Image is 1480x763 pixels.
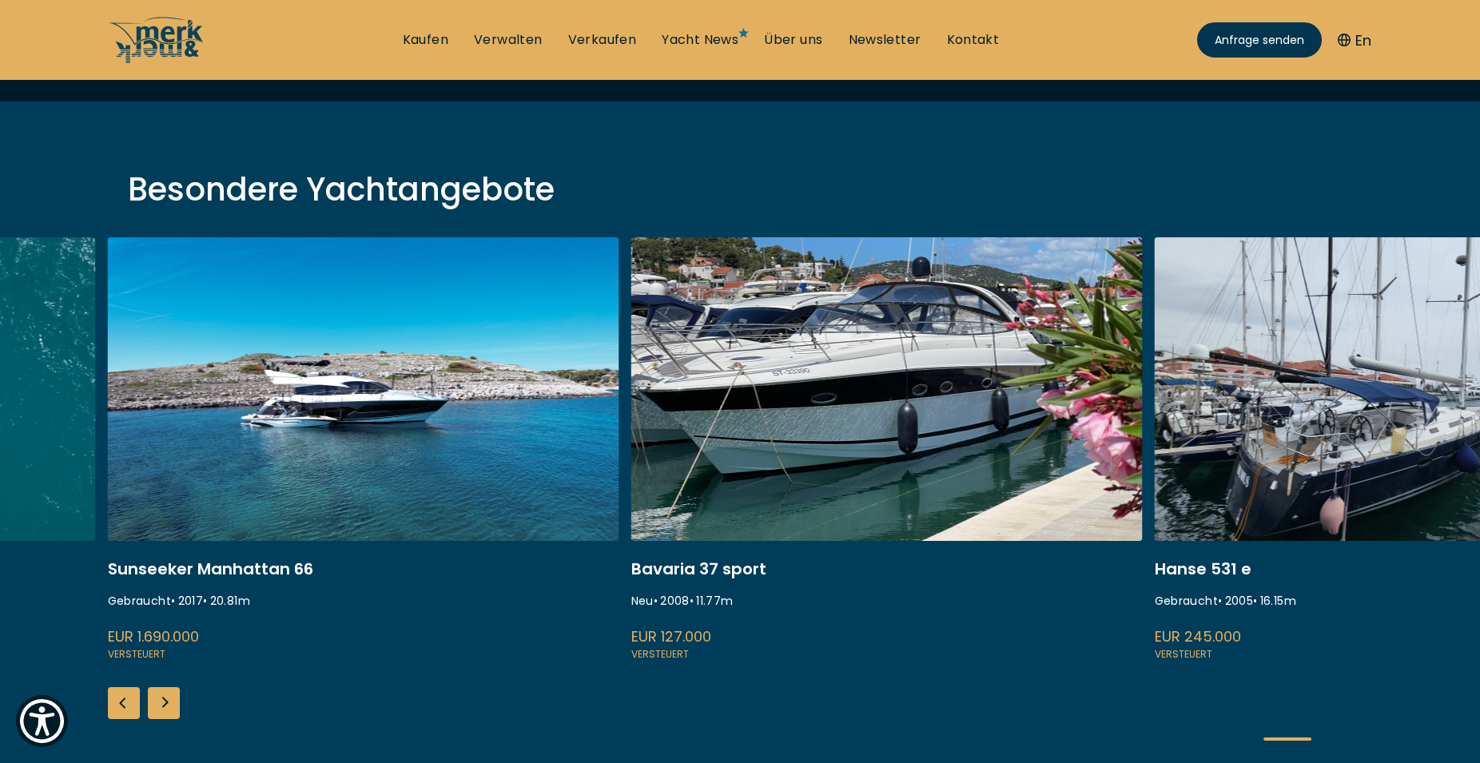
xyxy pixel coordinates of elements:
a: Verwalten [474,31,543,49]
span: Anfrage senden [1215,32,1304,49]
button: Show Accessibility Preferences [16,695,68,747]
a: Verkaufen [568,31,637,49]
a: Newsletter [849,31,921,49]
button: En [1338,30,1371,51]
a: Kontakt [947,31,1000,49]
a: Kaufen [403,31,448,49]
a: Über uns [764,31,822,49]
a: Anfrage senden [1197,22,1322,58]
div: Next slide [148,687,180,719]
div: Previous slide [108,687,140,719]
a: Yacht News [662,31,738,49]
